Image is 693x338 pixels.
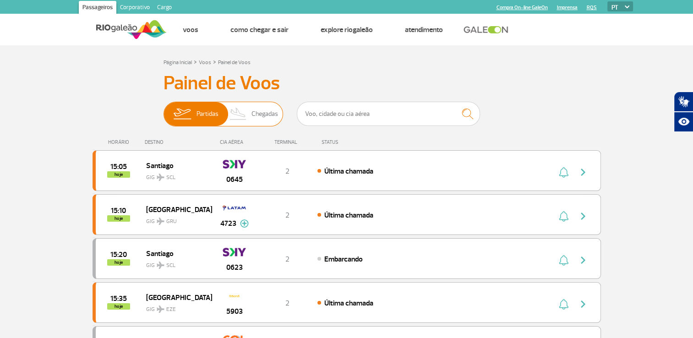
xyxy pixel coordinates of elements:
[497,5,548,11] a: Compra On-line GaleOn
[107,259,130,266] span: hoje
[587,5,597,11] a: RQS
[110,295,127,302] span: 2025-09-28 15:35:00
[146,256,205,270] span: GIG
[225,102,252,126] img: slider-desembarque
[111,207,126,214] span: 2025-09-28 15:10:00
[157,305,164,313] img: destiny_airplane.svg
[166,262,175,270] span: SCL
[194,56,197,67] a: >
[183,25,198,34] a: Voos
[107,171,130,178] span: hoje
[220,218,236,229] span: 4723
[166,305,176,314] span: EZE
[157,262,164,269] img: destiny_airplane.svg
[166,174,175,182] span: SCL
[153,1,175,16] a: Cargo
[199,59,211,66] a: Voos
[285,255,289,264] span: 2
[324,299,373,308] span: Última chamada
[297,102,480,126] input: Voo, cidade ou cia aérea
[559,255,568,266] img: sino-painel-voo.svg
[578,167,589,178] img: seta-direita-painel-voo.svg
[405,25,443,34] a: Atendimento
[559,211,568,222] img: sino-painel-voo.svg
[324,167,373,176] span: Última chamada
[578,299,589,310] img: seta-direita-painel-voo.svg
[324,211,373,220] span: Última chamada
[578,211,589,222] img: seta-direita-painel-voo.svg
[324,255,363,264] span: Embarcando
[212,139,257,145] div: CIA AÉREA
[107,303,130,310] span: hoje
[230,25,289,34] a: Como chegar e sair
[285,211,289,220] span: 2
[146,213,205,226] span: GIG
[146,247,205,259] span: Santiago
[157,218,164,225] img: destiny_airplane.svg
[157,174,164,181] img: destiny_airplane.svg
[146,159,205,171] span: Santiago
[251,102,278,126] span: Chegadas
[168,102,196,126] img: slider-embarque
[674,92,693,112] button: Abrir tradutor de língua de sinais.
[107,215,130,222] span: hoje
[166,218,177,226] span: GRU
[79,1,116,16] a: Passageiros
[285,299,289,308] span: 2
[578,255,589,266] img: seta-direita-painel-voo.svg
[145,139,212,145] div: DESTINO
[110,164,127,170] span: 2025-09-28 15:05:00
[226,306,243,317] span: 5903
[196,102,218,126] span: Partidas
[116,1,153,16] a: Corporativo
[213,56,216,67] a: >
[674,112,693,132] button: Abrir recursos assistivos.
[95,139,145,145] div: HORÁRIO
[110,251,127,258] span: 2025-09-28 15:20:00
[146,300,205,314] span: GIG
[226,262,243,273] span: 0623
[674,92,693,132] div: Plugin de acessibilidade da Hand Talk.
[257,139,317,145] div: TERMINAL
[559,167,568,178] img: sino-painel-voo.svg
[146,203,205,215] span: [GEOGRAPHIC_DATA]
[557,5,578,11] a: Imprensa
[164,72,530,95] h3: Painel de Voos
[164,59,192,66] a: Página Inicial
[559,299,568,310] img: sino-painel-voo.svg
[218,59,251,66] a: Painel de Voos
[285,167,289,176] span: 2
[317,139,392,145] div: STATUS
[226,174,243,185] span: 0645
[321,25,373,34] a: Explore RIOgaleão
[146,291,205,303] span: [GEOGRAPHIC_DATA]
[240,219,249,228] img: mais-info-painel-voo.svg
[146,169,205,182] span: GIG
